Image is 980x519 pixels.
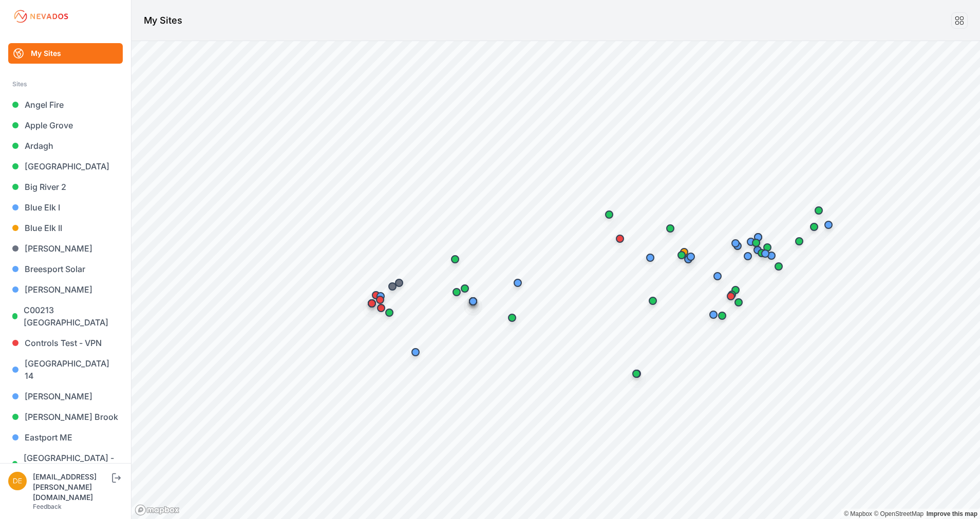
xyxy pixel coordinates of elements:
[463,291,483,312] div: Map marker
[741,232,761,252] div: Map marker
[768,256,789,277] div: Map marker
[8,279,123,300] a: [PERSON_NAME]
[502,307,522,328] div: Map marker
[751,243,772,263] div: Map marker
[725,233,746,254] div: Map marker
[8,472,27,490] img: devin.martin@nevados.solar
[610,228,630,249] div: Map marker
[721,286,741,306] div: Map marker
[405,342,426,362] div: Map marker
[626,363,647,384] div: Map marker
[722,284,742,305] div: Map marker
[370,290,390,310] div: Map marker
[382,276,403,297] div: Map marker
[746,233,766,253] div: Map marker
[703,304,724,325] div: Map marker
[455,278,475,299] div: Map marker
[8,136,123,156] a: Ardagh
[712,305,732,326] div: Map marker
[445,249,465,270] div: Map marker
[660,218,681,239] div: Map marker
[844,510,872,517] a: Mapbox
[927,510,977,517] a: Map feedback
[366,285,386,305] div: Map marker
[8,259,123,279] a: Breesport Solar
[362,293,382,314] div: Map marker
[874,510,924,517] a: OpenStreetMap
[507,273,528,293] div: Map marker
[8,94,123,115] a: Angel Fire
[748,227,768,247] div: Map marker
[643,291,663,311] div: Map marker
[389,273,409,293] div: Map marker
[8,448,123,480] a: [GEOGRAPHIC_DATA] - North
[8,427,123,448] a: Eastport ME
[640,247,661,268] div: Map marker
[144,13,182,28] h1: My Sites
[8,156,123,177] a: [GEOGRAPHIC_DATA]
[818,215,839,235] div: Map marker
[8,333,123,353] a: Controls Test - VPN
[789,231,809,252] div: Map marker
[135,504,180,516] a: Mapbox logo
[33,472,110,503] div: [EMAIL_ADDRESS][PERSON_NAME][DOMAIN_NAME]
[738,246,758,266] div: Map marker
[8,43,123,64] a: My Sites
[8,197,123,218] a: Blue Elk I
[12,78,119,90] div: Sites
[8,386,123,407] a: [PERSON_NAME]
[804,217,824,237] div: Map marker
[8,238,123,259] a: [PERSON_NAME]
[33,503,62,510] a: Feedback
[8,353,123,386] a: [GEOGRAPHIC_DATA] 14
[755,243,776,264] div: Map marker
[8,115,123,136] a: Apple Grove
[12,8,70,25] img: Nevados
[674,242,694,262] div: Map marker
[757,237,778,258] div: Map marker
[681,246,701,267] div: Map marker
[131,41,980,519] canvas: Map
[8,177,123,197] a: Big River 2
[725,280,746,300] div: Map marker
[446,282,467,302] div: Map marker
[8,407,123,427] a: [PERSON_NAME] Brook
[8,218,123,238] a: Blue Elk II
[8,300,123,333] a: C00213 [GEOGRAPHIC_DATA]
[808,200,829,221] div: Map marker
[599,204,619,225] div: Map marker
[370,286,391,306] div: Map marker
[671,245,692,265] div: Map marker
[707,266,728,286] div: Map marker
